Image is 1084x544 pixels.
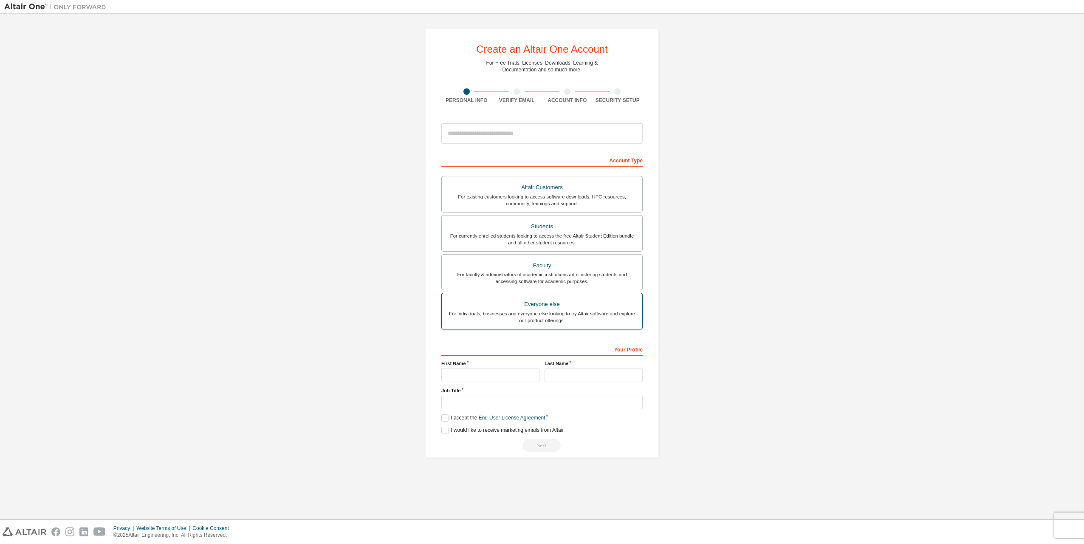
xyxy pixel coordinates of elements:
div: Website Terms of Use [136,525,192,532]
div: For individuals, businesses and everyone else looking to try Altair software and explore our prod... [447,310,637,324]
img: youtube.svg [93,527,106,536]
div: Cookie Consent [192,525,234,532]
div: Faculty [447,260,637,272]
div: Read and acccept EULA to continue [441,439,643,452]
div: Account Info [542,97,593,104]
div: For existing customers looking to access software downloads, HPC resources, community, trainings ... [447,193,637,207]
div: Altair Customers [447,181,637,193]
label: I accept the [441,414,545,422]
div: For currently enrolled students looking to access the free Altair Student Edition bundle and all ... [447,232,637,246]
img: Altair One [4,3,110,11]
img: altair_logo.svg [3,527,46,536]
div: Privacy [113,525,136,532]
label: Job Title [441,387,643,394]
a: End-User License Agreement [479,415,545,421]
div: Create an Altair One Account [476,44,608,54]
div: Security Setup [593,97,643,104]
div: Verify Email [492,97,542,104]
label: First Name [441,360,539,367]
label: Last Name [545,360,643,367]
div: Personal Info [441,97,492,104]
div: Students [447,221,637,232]
label: I would like to receive marketing emails from Altair [441,427,564,434]
div: Everyone else [447,298,637,310]
div: For faculty & administrators of academic institutions administering students and accessing softwa... [447,271,637,285]
img: linkedin.svg [79,527,88,536]
div: For Free Trials, Licenses, Downloads, Learning & Documentation and so much more. [486,59,598,73]
div: Your Profile [441,342,643,356]
img: facebook.svg [51,527,60,536]
div: Account Type [441,153,643,167]
img: instagram.svg [65,527,74,536]
p: © 2025 Altair Engineering, Inc. All Rights Reserved. [113,532,234,539]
